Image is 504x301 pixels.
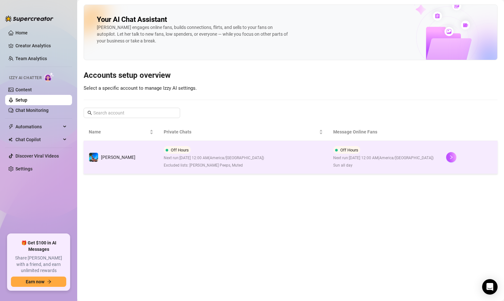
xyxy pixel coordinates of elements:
span: Name [89,128,148,135]
th: Name [84,123,159,141]
a: Discover Viral Videos [15,153,59,159]
a: Content [15,87,32,92]
a: Settings [15,166,32,171]
div: Open Intercom Messenger [482,279,498,295]
img: Chat Copilot [8,137,13,142]
span: Select a specific account to manage Izzy AI settings. [84,85,197,91]
span: arrow-right [47,279,51,284]
span: Next run: [DATE] 12:00 AM ( America/[GEOGRAPHIC_DATA] ) [164,155,264,161]
a: Setup [15,97,27,103]
th: Private Chats [159,123,328,141]
span: right [449,155,454,160]
span: search [87,111,92,115]
span: Next run: [DATE] 12:00 AM ( America/[GEOGRAPHIC_DATA] ) [333,155,434,161]
span: 🎁 Get $100 in AI Messages [11,240,66,252]
span: thunderbolt [8,124,14,129]
img: Ryan [89,153,98,162]
th: Message Online Fans [328,123,441,141]
span: Izzy AI Chatter [9,75,41,81]
button: right [446,152,456,162]
span: Earn now [26,279,44,284]
button: Earn nowarrow-right [11,277,66,287]
img: logo-BBDzfeDw.svg [5,15,53,22]
span: Sun all day [333,162,434,169]
a: Home [15,30,28,35]
span: [PERSON_NAME] [101,155,135,160]
span: Private Chats [164,128,318,135]
span: Automations [15,122,61,132]
a: Creator Analytics [15,41,67,51]
span: Off Hours [340,148,358,152]
h3: Accounts setup overview [84,70,498,81]
a: Chat Monitoring [15,108,49,113]
h2: Your AI Chat Assistant [97,15,167,24]
input: Search account [93,109,171,116]
span: Excluded lists: [PERSON_NAME] Peeps, Muted [164,162,264,169]
span: Off Hours [171,148,189,152]
a: Team Analytics [15,56,47,61]
div: [PERSON_NAME] engages online fans, builds connections, flirts, and sells to your fans on autopilo... [97,24,290,44]
img: AI Chatter [44,72,54,82]
span: Share [PERSON_NAME] with a friend, and earn unlimited rewards [11,255,66,274]
span: Chat Copilot [15,134,61,145]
